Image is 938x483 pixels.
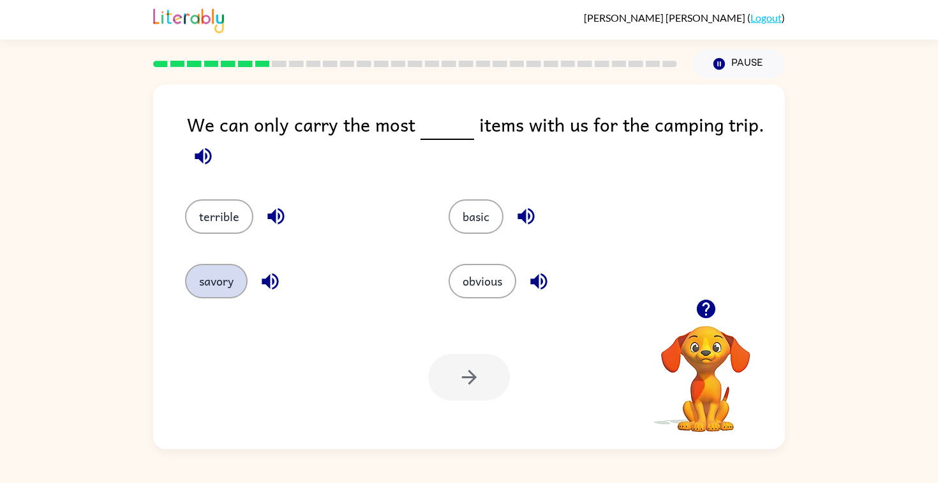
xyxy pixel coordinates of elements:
video: Your browser must support playing .mp4 files to use Literably. Please try using another browser. [642,306,770,434]
div: We can only carry the most items with us for the camping trip. [187,110,785,174]
button: savory [185,264,248,298]
div: ( ) [584,11,785,24]
button: Pause [692,49,785,79]
button: terrible [185,199,253,234]
button: basic [449,199,503,234]
a: Logout [750,11,782,24]
button: obvious [449,264,516,298]
span: [PERSON_NAME] [PERSON_NAME] [584,11,747,24]
img: Literably [153,5,224,33]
